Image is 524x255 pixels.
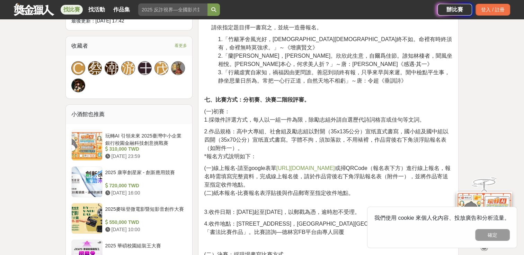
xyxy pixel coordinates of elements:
a: Avatar [171,61,185,75]
a: 潮 [105,61,118,75]
a: Avatar [71,78,85,92]
a: 王 [138,61,152,75]
span: 看更多 [174,42,187,49]
div: [DATE] 10:00 [105,226,184,233]
a: 找比賽 [61,5,83,15]
img: d2146d9a-e6f6-4337-9592-8cefde37ba6b.png [456,191,512,237]
div: [DATE] 23:59 [105,153,184,160]
div: 550,000 TWD [105,219,184,226]
div: [DATE] 16:00 [105,189,184,197]
span: 請依指定題目擇一書寫之，並統一造冊報名。 [211,25,322,30]
div: 2025 康寧創星家 - 創新應用競賽 [105,169,184,182]
a: 玩轉AI 引領未來 2025臺灣中小企業銀行校園金融科技創意挑戰賽 310,000 TWD [DATE] 23:59 [71,130,187,161]
span: *報名方式說明如下： [204,153,256,159]
span: (一)初賽： [204,108,230,114]
a: 茂 [154,61,168,75]
a: 辦比賽 [437,4,472,16]
span: 3.「行藏虛實自家知，禍福因由更問誰。善惡到頭終有報，只爭來早與來遲。閒中檢點平生事，静坐思量日所為。常把一心行正道，自然天地不相虧」～唐：令超《垂訓詩》 [218,69,450,84]
a: 作品集 [110,5,133,15]
div: 310,000 TWD [105,145,184,153]
span: 4.收件地點：[STREET_ADDRESS]，[GEOGRAPHIC_DATA][GEOGRAPHIC_DATA]小，信封請註明「書法比賽作品」。比賽諮詢—德林宮FB平台由專人回覆 [204,221,451,235]
span: 2.作品規格：高中大專組、社會組及勵志組以對開（35x135公分）宣纸直式書寫，國小組及國中組以四開（35x70公分）宣纸直式書寫。字體不拘，須加落款，不用裱褙，作品背後右下角須浮貼報名表（如附... [204,129,448,151]
div: 2025麥味登微電影暨短影音創作大賽 [105,206,184,219]
span: 1.「竹籬茅舍風光好，[DEMOGRAPHIC_DATA][DEMOGRAPHIC_DATA]終不如。命裡有時終須有，命裡無時莫強求。」～《增廣賢文》 [218,36,452,50]
a: 2025 康寧創星家 - 創新應用競賽 720,000 TWD [DATE] 16:00 [71,166,187,197]
input: 2025 反詐視界—全國影片競賽 [138,3,207,16]
a: 2025麥味登微電影暨短影音創作大賽 550,000 TWD [DATE] 10:00 [71,203,187,234]
div: 登入 / 註冊 [476,4,510,16]
button: 確定 [475,229,510,241]
a: C [71,61,85,75]
span: 2.「蘭[PERSON_NAME]，[PERSON_NAME]。欣欣此生意，自爾爲佳節。誰知林棲者，聞風坐相悅。[PERSON_NAME]本心，何求美人折？」～唐：[PERSON_NAME]《感... [218,53,452,67]
span: 3.收件日期：[DATE]起至[DATE]，以郵戳為憑，逾時恕不受理。 [204,209,360,215]
strong: 七、比賽方式：分初賽、決賽二階段評審。 [204,97,309,103]
a: 游 [121,61,135,75]
div: 玩轉AI 引領未來 2025臺灣中小企業銀行校園金融科技創意挑戰賽 [105,132,184,145]
span: 收藏者 [71,43,88,49]
a: 找活動 [86,5,108,15]
div: 小酒館也推薦 [66,105,193,124]
span: 1.採徵件評選方式，每人以一組一件為限，除勵志組外請自選歷代詩詞格言或佳句等文詞。 [204,117,425,123]
span: (一)線上報名-請至google表單 或掃QRCode（報名表下方）進行線上報名，報名時需填寫完整資料，完成線上報名後，請於作品背後右下角浮貼報名表（附件一），並將作品寄送至指定收件地點。 [204,165,450,188]
img: Avatar [72,79,85,92]
a: [URL][DOMAIN_NAME] [276,165,335,171]
span: (二)紙本報名-比賽報名表浮貼後與作品郵寄至指定收件地點。 [204,190,354,196]
div: 最後更新： [DATE] 17:42 [71,17,187,25]
div: 720,000 TWD [105,182,184,189]
span: 我們使用 cookie 來個人化內容、投放廣告和分析流量。 [374,215,510,221]
a: 蔡 [88,61,102,75]
img: Avatar [171,62,185,75]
